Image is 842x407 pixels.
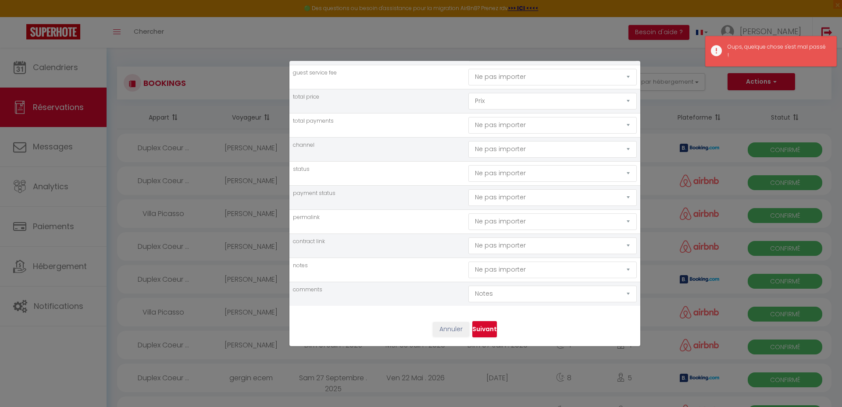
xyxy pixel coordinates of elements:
td: payment status [289,185,465,209]
button: Annuler [433,322,469,337]
td: contract link [289,234,465,258]
button: Suivant [472,321,497,338]
td: permalink [289,209,465,234]
td: total price [289,89,465,113]
td: channel [289,137,465,161]
td: status [289,161,465,185]
td: notes [289,258,465,282]
div: Oups, quelque chose s'est mal passé ! [728,43,828,60]
td: comments [289,282,465,306]
td: total payments [289,113,465,137]
td: guest service fee [289,65,465,89]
